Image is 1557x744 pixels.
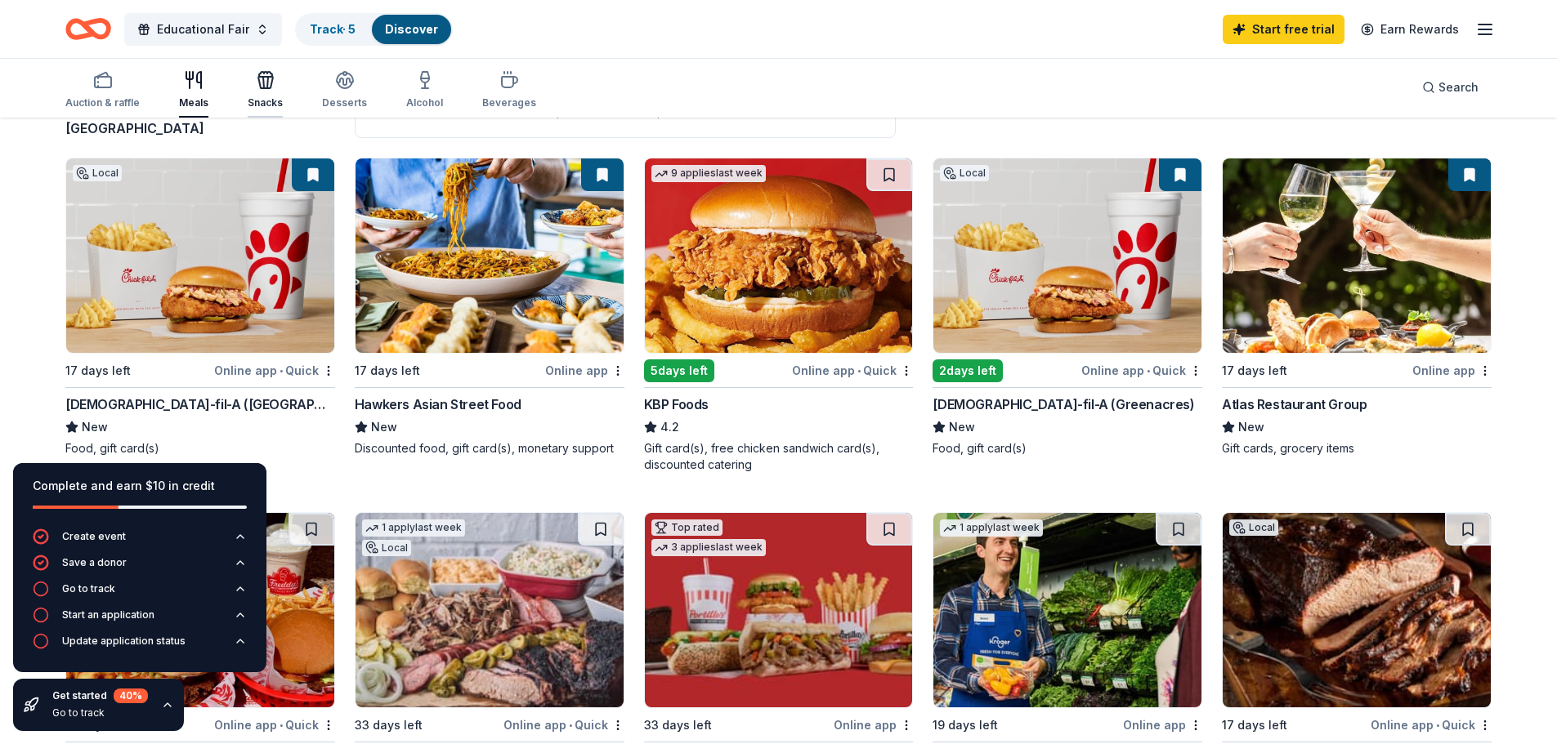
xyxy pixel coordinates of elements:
[65,394,335,414] div: [DEMOGRAPHIC_DATA]-fil-A ([GEOGRAPHIC_DATA])
[356,158,624,353] img: Image for Hawkers Asian Street Food
[62,556,127,569] div: Save a donor
[362,540,411,556] div: Local
[933,359,1003,382] div: 2 days left
[355,715,423,735] div: 33 days left
[322,64,367,118] button: Desserts
[644,359,714,382] div: 5 days left
[33,581,247,607] button: Go to track
[355,361,420,381] div: 17 days left
[356,513,624,707] img: Image for 4 Rivers Smokehouse
[62,635,186,648] div: Update application status
[280,364,283,377] span: •
[179,96,208,109] div: Meals
[1222,158,1492,457] a: Image for Atlas Restaurant Group17 days leftOnline appAtlas Restaurant GroupNewGift cards, grocer...
[406,64,443,118] button: Alcohol
[355,158,624,457] a: Image for Hawkers Asian Street Food17 days leftOnline appHawkers Asian Street FoodNewDiscounted f...
[385,22,438,36] a: Discover
[933,513,1201,707] img: Image for Kroger
[62,530,126,543] div: Create event
[65,440,335,457] div: Food, gift card(s)
[1223,158,1491,353] img: Image for Atlas Restaurant Group
[322,96,367,109] div: Desserts
[940,519,1043,537] div: 1 apply last week
[933,440,1202,457] div: Food, gift card(s)
[62,608,154,621] div: Start an application
[248,96,283,109] div: Snacks
[1229,519,1278,536] div: Local
[65,96,140,109] div: Auction & raffle
[1412,360,1492,381] div: Online app
[482,96,536,109] div: Beverages
[1123,715,1202,735] div: Online app
[124,13,282,46] button: Educational Fair
[179,64,208,118] button: Meals
[1351,15,1469,44] a: Earn Rewards
[295,13,453,46] button: Track· 5Discover
[114,688,148,703] div: 40 %
[940,165,989,181] div: Local
[1222,394,1367,414] div: Atlas Restaurant Group
[651,519,723,536] div: Top rated
[33,607,247,633] button: Start an application
[33,476,247,496] div: Complete and earn $10 in credit
[65,10,111,48] a: Home
[949,417,975,437] span: New
[792,360,913,381] div: Online app Quick
[933,394,1194,414] div: [DEMOGRAPHIC_DATA]-fil-A (Greenacres)
[62,582,115,595] div: Go to track
[933,715,998,735] div: 19 days left
[569,719,572,732] span: •
[1409,71,1492,104] button: Search
[482,64,536,118] button: Beverages
[660,417,679,437] span: 4.2
[933,158,1201,353] img: Image for Chick-fil-A (Greenacres)
[280,719,283,732] span: •
[1147,364,1150,377] span: •
[1371,715,1492,735] div: Online app Quick
[362,519,465,537] div: 1 apply last week
[1222,715,1287,735] div: 17 days left
[645,158,913,353] img: Image for KBP Foods
[65,99,335,138] div: results
[644,158,914,473] a: Image for KBP Foods9 applieslast week5days leftOnline app•QuickKBP Foods4.2Gift card(s), free chi...
[933,158,1202,457] a: Image for Chick-fil-A (Greenacres)Local2days leftOnline app•Quick[DEMOGRAPHIC_DATA]-fil-A (Greena...
[1081,360,1202,381] div: Online app Quick
[355,440,624,457] div: Discounted food, gift card(s), monetary support
[82,417,108,437] span: New
[52,706,148,719] div: Go to track
[545,360,624,381] div: Online app
[65,361,131,381] div: 17 days left
[834,715,913,735] div: Online app
[248,64,283,118] button: Snacks
[1222,440,1492,457] div: Gift cards, grocery items
[503,715,624,735] div: Online app Quick
[644,715,712,735] div: 33 days left
[214,360,335,381] div: Online app Quick
[1436,719,1439,732] span: •
[1222,361,1287,381] div: 17 days left
[355,394,521,414] div: Hawkers Asian Street Food
[1223,15,1344,44] a: Start free trial
[651,165,766,182] div: 9 applies last week
[857,364,861,377] span: •
[651,539,766,556] div: 3 applies last week
[1238,417,1264,437] span: New
[33,528,247,555] button: Create event
[371,417,397,437] span: New
[644,394,709,414] div: KBP Foods
[157,20,249,39] span: Educational Fair
[1223,513,1491,707] img: Image for Ben's Kosher Deli
[66,158,334,353] img: Image for Chick-fil-A (Boca Raton)
[33,633,247,659] button: Update application status
[406,96,443,109] div: Alcohol
[645,513,913,707] img: Image for Portillo's
[65,64,140,118] button: Auction & raffle
[52,688,148,703] div: Get started
[73,165,122,181] div: Local
[310,22,356,36] a: Track· 5
[1438,78,1479,97] span: Search
[644,440,914,473] div: Gift card(s), free chicken sandwich card(s), discounted catering
[65,158,335,457] a: Image for Chick-fil-A (Boca Raton)Local17 days leftOnline app•Quick[DEMOGRAPHIC_DATA]-fil-A ([GEO...
[33,555,247,581] button: Save a donor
